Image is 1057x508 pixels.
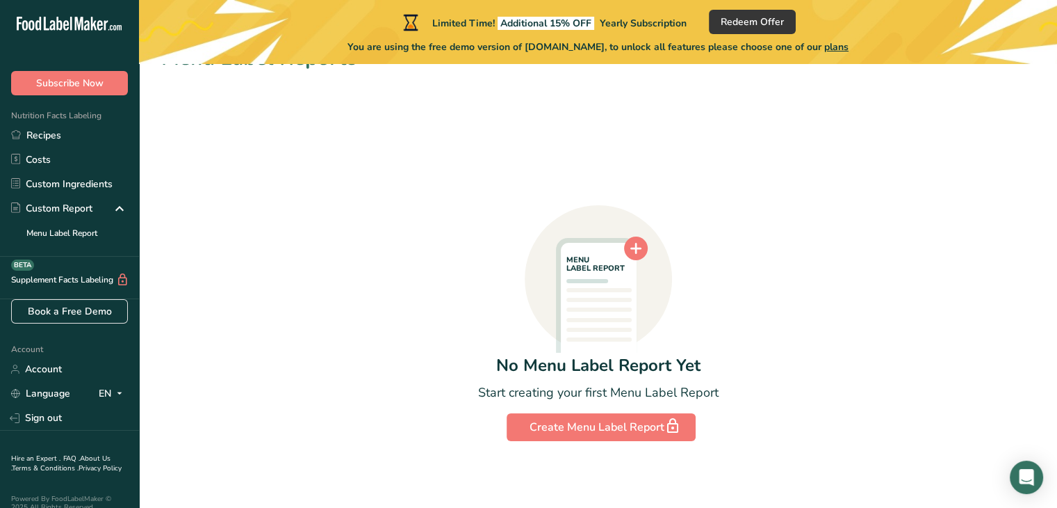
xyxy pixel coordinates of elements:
div: BETA [11,260,34,271]
span: You are using the free demo version of [DOMAIN_NAME], to unlock all features please choose one of... [347,40,849,54]
a: Language [11,381,70,406]
div: Start creating your first Menu Label Report [478,383,719,402]
div: EN [99,386,128,402]
span: Subscribe Now [36,76,104,90]
span: Additional 15% OFF [498,17,594,30]
button: Create Menu Label Report [507,413,696,441]
a: Privacy Policy [79,463,122,473]
span: plans [824,40,849,54]
a: Hire an Expert . [11,454,60,463]
span: Yearly Subscription [600,17,687,30]
tspan: MENU [566,255,589,265]
a: Terms & Conditions . [12,463,79,473]
div: Custom Report [11,201,92,216]
div: No Menu Label Report Yet [496,353,700,378]
a: FAQ . [63,454,80,463]
div: Create Menu Label Report [530,418,673,437]
a: Book a Free Demo [11,299,128,324]
button: Subscribe Now [11,71,128,95]
a: About Us . [11,454,110,473]
tspan: LABEL REPORT [566,263,625,273]
div: Open Intercom Messenger [1010,461,1043,494]
span: Redeem Offer [721,15,784,29]
div: Limited Time! [400,14,687,31]
button: Redeem Offer [709,10,796,34]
